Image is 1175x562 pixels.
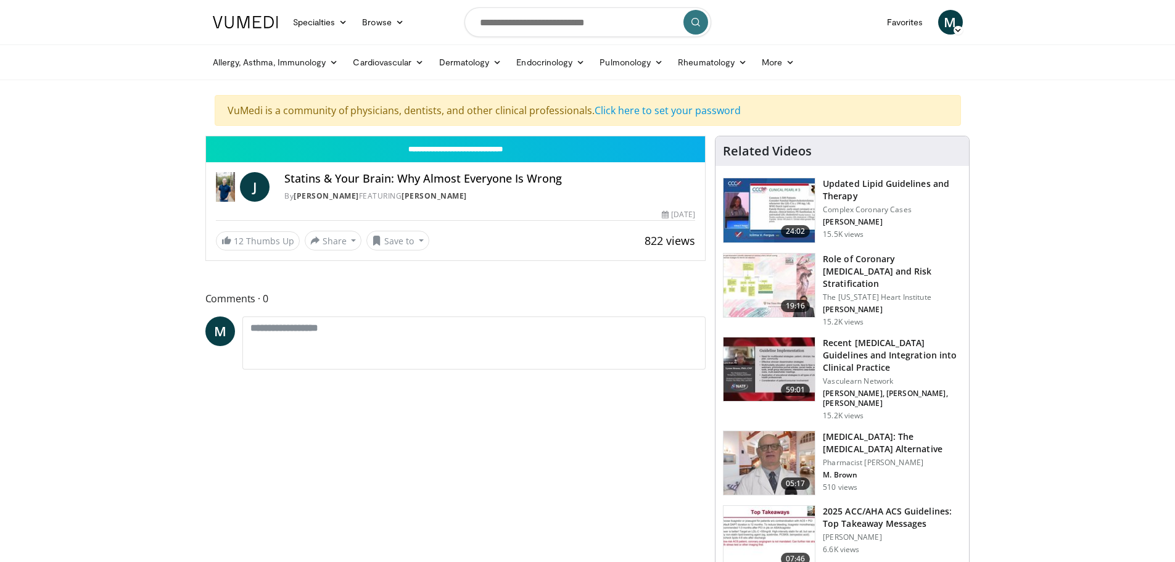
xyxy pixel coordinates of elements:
[823,253,962,290] h3: Role of Coronary [MEDICAL_DATA] and Risk Stratification
[823,205,962,215] p: Complex Coronary Cases
[284,172,695,186] h4: Statins & Your Brain: Why Almost Everyone Is Wrong
[294,191,359,201] a: [PERSON_NAME]
[216,172,236,202] img: Dr. Jordan Rennicke
[724,431,815,495] img: ce9609b9-a9bf-4b08-84dd-8eeb8ab29fc6.150x105_q85_crop-smart_upscale.jpg
[938,10,963,35] a: M
[723,337,962,421] a: 59:01 Recent [MEDICAL_DATA] Guidelines and Integration into Clinical Practice Vasculearn Network ...
[216,231,300,250] a: 12 Thumbs Up
[723,144,812,159] h4: Related Videos
[880,10,931,35] a: Favorites
[366,231,429,250] button: Save to
[432,50,509,75] a: Dermatology
[205,291,706,307] span: Comments 0
[286,10,355,35] a: Specialties
[213,16,278,28] img: VuMedi Logo
[823,305,962,315] p: [PERSON_NAME]
[724,254,815,318] img: 1efa8c99-7b8a-4ab5-a569-1c219ae7bd2c.150x105_q85_crop-smart_upscale.jpg
[823,337,962,374] h3: Recent [MEDICAL_DATA] Guidelines and Integration into Clinical Practice
[823,458,962,468] p: Pharmacist [PERSON_NAME]
[823,532,962,542] p: [PERSON_NAME]
[662,209,695,220] div: [DATE]
[823,389,962,408] p: [PERSON_NAME], [PERSON_NAME], [PERSON_NAME]
[240,172,270,202] a: J
[781,477,810,490] span: 05:17
[781,300,810,312] span: 19:16
[205,50,346,75] a: Allergy, Asthma, Immunology
[823,217,962,227] p: [PERSON_NAME]
[234,235,244,247] span: 12
[723,431,962,496] a: 05:17 [MEDICAL_DATA]: The [MEDICAL_DATA] Alternative Pharmacist [PERSON_NAME] M. Brown 510 views
[823,317,864,327] p: 15.2K views
[592,50,670,75] a: Pulmonology
[215,95,961,126] div: VuMedi is a community of physicians, dentists, and other clinical professionals.
[823,545,859,555] p: 6.6K views
[723,178,962,243] a: 24:02 Updated Lipid Guidelines and Therapy Complex Coronary Cases [PERSON_NAME] 15.5K views
[823,178,962,202] h3: Updated Lipid Guidelines and Therapy
[355,10,411,35] a: Browse
[464,7,711,37] input: Search topics, interventions
[724,178,815,242] img: 77f671eb-9394-4acc-bc78-a9f077f94e00.150x105_q85_crop-smart_upscale.jpg
[781,384,810,396] span: 59:01
[823,411,864,421] p: 15.2K views
[781,225,810,238] span: 24:02
[823,482,857,492] p: 510 views
[823,229,864,239] p: 15.5K views
[205,316,235,346] a: M
[724,337,815,402] img: 87825f19-cf4c-4b91-bba1-ce218758c6bb.150x105_q85_crop-smart_upscale.jpg
[402,191,467,201] a: [PERSON_NAME]
[823,431,962,455] h3: [MEDICAL_DATA]: The [MEDICAL_DATA] Alternative
[670,50,754,75] a: Rheumatology
[509,50,592,75] a: Endocrinology
[823,292,962,302] p: The [US_STATE] Heart Institute
[823,505,962,530] h3: 2025 ACC/AHA ACS Guidelines: Top Takeaway Messages
[823,470,962,480] p: M. Brown
[823,376,962,386] p: Vasculearn Network
[284,191,695,202] div: By FEATURING
[723,253,962,327] a: 19:16 Role of Coronary [MEDICAL_DATA] and Risk Stratification The [US_STATE] Heart Institute [PER...
[645,233,695,248] span: 822 views
[595,104,741,117] a: Click here to set your password
[345,50,431,75] a: Cardiovascular
[754,50,802,75] a: More
[305,231,362,250] button: Share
